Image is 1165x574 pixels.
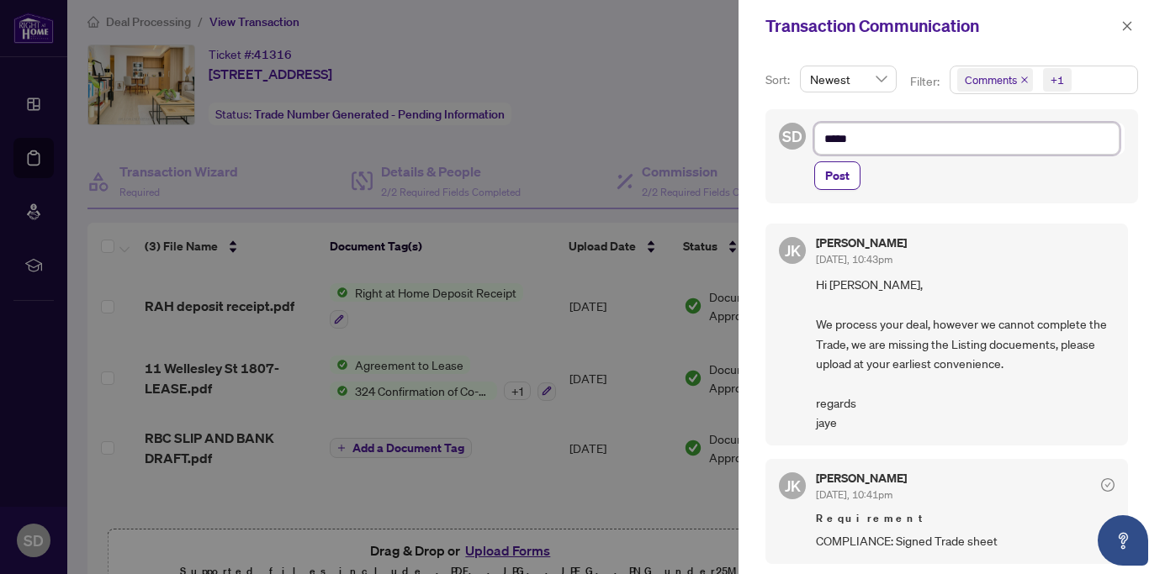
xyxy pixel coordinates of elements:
[765,71,793,89] p: Sort:
[1098,515,1148,566] button: Open asap
[816,510,1115,527] span: Requirement
[816,275,1115,432] span: Hi [PERSON_NAME], We process your deal, however we cannot complete the Trade, we are missing the ...
[816,488,892,501] span: [DATE], 10:41pm
[785,239,801,262] span: JK
[1051,71,1064,88] div: +1
[1020,76,1029,84] span: close
[785,474,801,498] span: JK
[810,66,887,92] span: Newest
[816,253,892,266] span: [DATE], 10:43pm
[816,472,907,484] h5: [PERSON_NAME]
[1121,20,1133,32] span: close
[910,72,942,91] p: Filter:
[825,162,850,189] span: Post
[816,237,907,249] h5: [PERSON_NAME]
[1101,478,1115,492] span: check-circle
[957,68,1033,92] span: Comments
[765,13,1116,39] div: Transaction Communication
[816,531,1115,550] span: COMPLIANCE: Signed Trade sheet
[965,71,1017,88] span: Comments
[814,161,861,190] button: Post
[782,124,802,148] span: SD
